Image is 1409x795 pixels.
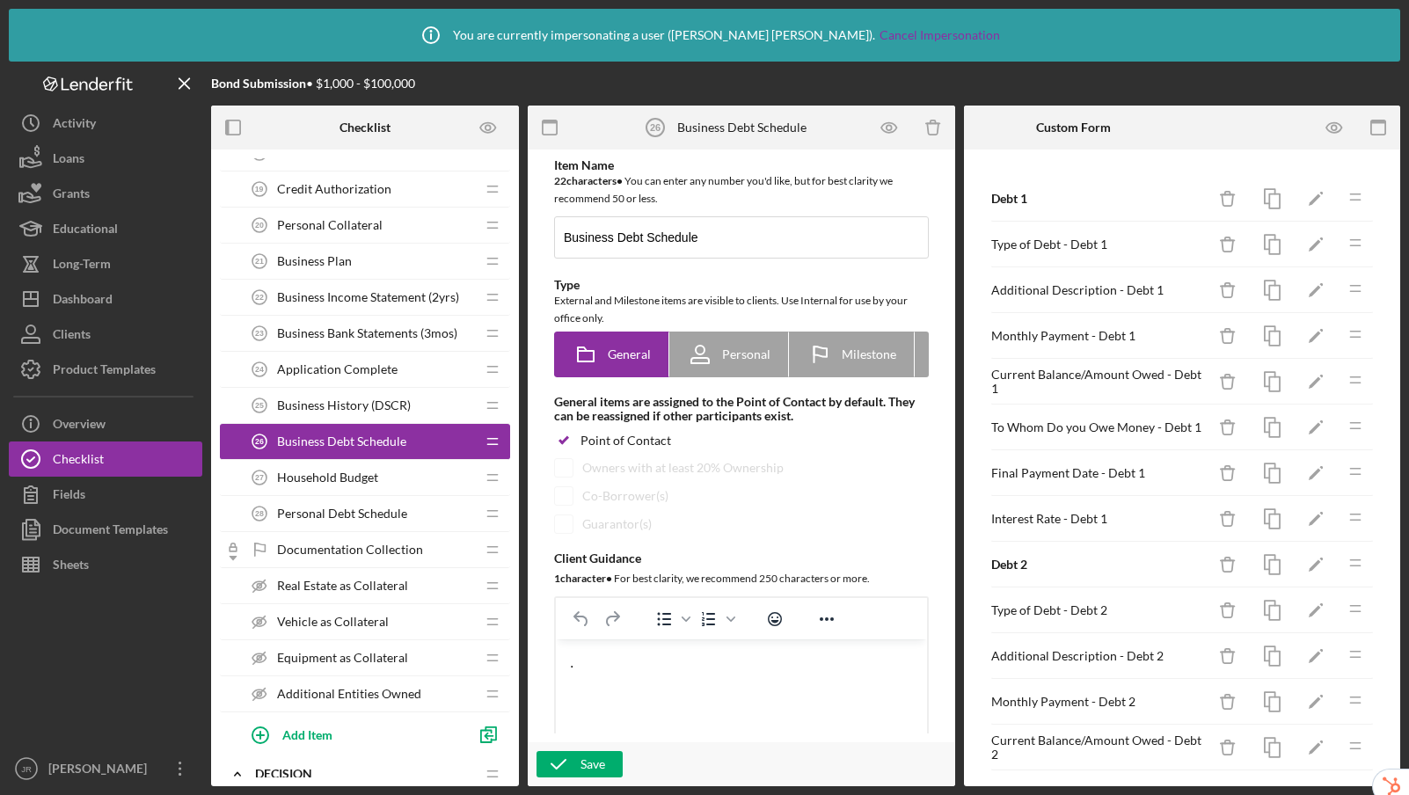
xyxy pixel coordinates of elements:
tspan: 25 [255,401,264,410]
button: Activity [9,106,202,141]
div: Type of Debt - Debt 1 [991,237,1206,252]
span: Application Complete [277,362,398,376]
div: Decision [255,767,475,781]
div: Client Guidance [554,551,929,565]
button: Long-Term [9,246,202,281]
b: Debt 2 [991,557,1027,572]
div: Dashboard [53,281,113,321]
div: Sheets [53,547,89,587]
span: Milestone [842,347,896,361]
tspan: 26 [649,122,660,133]
div: Numbered list [694,607,738,631]
div: Item Name [554,158,929,172]
tspan: 26 [255,437,264,446]
div: General items are assigned to the Point of Contact by default. They can be reassigned if other pa... [554,395,929,423]
div: Owners with at least 20% Ownership [582,461,784,475]
tspan: 21 [255,257,264,266]
div: Monthly Payment - Debt 2 [991,695,1206,709]
div: Fields [53,477,85,516]
div: Checklist [53,441,104,481]
div: For best clarity, we recommend 250 characters or more. [554,570,929,587]
button: Overview [9,406,202,441]
button: Add Item [237,717,466,752]
div: Additional Description - Debt 1 [991,283,1206,297]
button: Undo [566,607,596,631]
div: Grants [53,176,90,215]
div: Monthly Payment - Debt 1 [991,329,1206,343]
button: Loans [9,141,202,176]
button: Sheets [9,547,202,582]
div: Clients [53,317,91,356]
div: Activity [53,106,96,145]
button: Checklist [9,441,202,477]
tspan: 27 [255,473,264,482]
span: Business Plan [277,254,352,268]
div: Current Balance/Amount Owed - Debt 1 [991,368,1206,396]
div: Document Templates [53,512,168,551]
div: Final Payment Date - Debt 1 [991,466,1206,480]
div: Interest Rate - Debt 1 [991,512,1206,526]
div: Point of Contact [580,434,671,448]
div: Current Balance/Amount Owed - Debt 2 [991,733,1206,762]
tspan: 24 [255,365,264,374]
button: Grants [9,176,202,211]
button: Clients [9,317,202,352]
a: Cancel Impersonation [880,28,1000,42]
span: Business Income Statement (2yrs) [277,290,459,304]
span: Business Bank Statements (3mos) [277,326,457,340]
button: Fields [9,477,202,512]
span: Household Budget [277,470,378,485]
div: Type [554,278,929,292]
span: Vehicle as Collateral [277,615,389,629]
b: Debt 1 [991,191,1027,206]
span: Documentation Collection [277,543,423,557]
div: Guarantor(s) [582,517,652,531]
span: Business Debt Schedule [277,434,406,449]
div: Bullet list [649,607,693,631]
button: Emojis [760,607,790,631]
span: General [608,347,651,361]
div: Business Debt Schedule [677,120,807,135]
span: Equipment as Collateral [277,651,408,665]
tspan: 18 [255,149,264,157]
div: Add Item [282,718,332,751]
a: Educational [9,211,202,246]
div: Overview [53,406,106,446]
button: JR[PERSON_NAME] [9,751,202,786]
div: You can enter any number you'd like, but for best clarity we recommend 50 or less. [554,172,929,208]
tspan: 23 [255,329,264,338]
button: Save [537,751,623,777]
div: Educational [53,211,118,251]
b: 1 character • [554,572,612,585]
span: Credit Authorization [277,182,391,196]
b: Checklist [339,120,391,135]
div: Loans [53,141,84,180]
tspan: 19 [255,185,264,193]
div: You are currently impersonating a user ( [PERSON_NAME] [PERSON_NAME] ). [409,13,1000,57]
div: To Whom Do you Owe Money - Debt 1 [991,420,1206,434]
a: Dashboard [9,281,202,317]
tspan: 28 [255,509,264,518]
tspan: 20 [255,221,264,230]
text: JR [21,764,32,774]
span: Additional Entities Owned [277,687,421,701]
button: Document Templates [9,512,202,547]
div: Save [580,751,605,777]
tspan: 22 [255,293,264,302]
span: Personal Collateral [277,218,383,232]
button: Redo [597,607,627,631]
b: Custom Form [1036,120,1111,135]
button: Reveal or hide additional toolbar items [812,607,842,631]
button: Preview as [469,108,508,148]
